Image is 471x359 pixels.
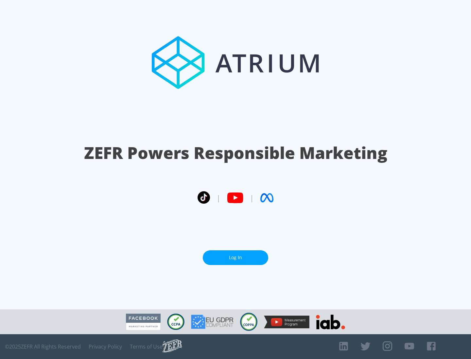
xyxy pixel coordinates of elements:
img: GDPR Compliant [191,315,234,329]
img: CCPA Compliant [167,314,184,330]
span: | [250,193,254,203]
a: Log In [203,250,268,265]
img: IAB [316,315,345,329]
a: Terms of Use [130,343,163,350]
img: COPPA Compliant [240,313,257,331]
span: | [217,193,220,203]
img: YouTube Measurement Program [264,316,309,328]
a: Privacy Policy [89,343,122,350]
span: © 2025 ZEFR All Rights Reserved [5,343,81,350]
img: Facebook Marketing Partner [126,314,161,330]
h1: ZEFR Powers Responsible Marketing [84,142,387,164]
